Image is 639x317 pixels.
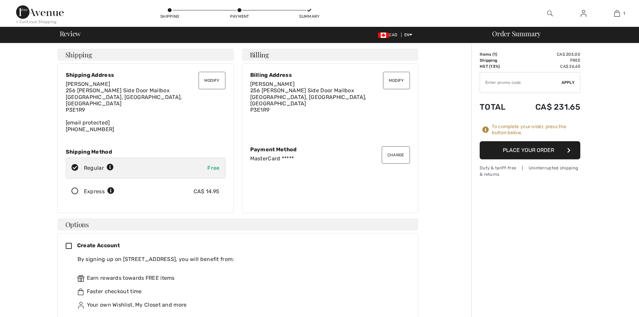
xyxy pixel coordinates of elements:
[614,9,620,17] img: My Bag
[77,242,120,249] span: Create Account
[623,10,625,16] span: 1
[60,30,81,37] span: Review
[160,13,180,19] div: Shipping
[517,51,580,57] td: CA$ 205.00
[77,255,405,263] div: By signing up on [STREET_ADDRESS], you will benefit from:
[575,9,592,18] a: Sign In
[480,96,517,118] td: Total
[517,96,580,118] td: CA$ 231.65
[517,57,580,63] td: Free
[77,288,84,295] img: faster.svg
[66,149,225,155] div: Shipping Method
[378,33,400,37] span: CAD
[57,218,418,230] h4: Options
[547,9,553,17] img: search the website
[494,52,496,57] span: 1
[77,275,84,282] img: rewards.svg
[77,302,84,309] img: ownWishlist.svg
[66,87,182,113] span: 256 [PERSON_NAME] Side Door Mailbox [GEOGRAPHIC_DATA], [GEOGRAPHIC_DATA], [GEOGRAPHIC_DATA] P3E1R9
[66,81,110,87] span: [PERSON_NAME]
[484,30,635,37] div: Order Summary
[480,57,517,63] td: Shipping
[250,81,295,87] span: [PERSON_NAME]
[480,141,580,159] button: Place Your Order
[382,146,410,164] button: Change
[229,13,250,19] div: Payment
[480,165,580,177] div: Duty & tariff-free | Uninterrupted shipping & returns
[480,72,562,93] input: Promo code
[16,5,64,19] img: 1ère Avenue
[77,287,405,296] div: Faster checkout time
[299,13,319,19] div: Summary
[404,33,413,37] span: EN
[199,72,225,89] button: Modify
[600,9,633,17] a: 1
[84,188,114,196] div: Express
[492,124,580,136] div: To complete your order, press the button below.
[383,72,410,89] button: Modify
[250,87,367,113] span: 256 [PERSON_NAME] Side Door Mailbox [GEOGRAPHIC_DATA], [GEOGRAPHIC_DATA], [GEOGRAPHIC_DATA] P3E1R9
[66,81,225,133] div: [PHONE_NUMBER]
[77,274,405,282] div: Earn rewards towards FREE items
[517,63,580,69] td: CA$ 26.65
[250,146,410,153] div: Payment Method
[250,51,269,58] span: Billing
[207,165,219,171] span: Free
[77,301,405,309] div: Your own Wishlist, My Closet and more
[378,33,389,38] img: Canadian Dollar
[84,164,114,172] div: Regular
[480,51,517,57] td: Items ( )
[66,72,225,78] div: Shipping Address
[16,19,57,25] div: < Continue Shopping
[581,9,586,17] img: My Info
[66,119,110,126] a: [email protected]
[194,188,220,196] div: CA$ 14.95
[562,80,575,86] span: Apply
[65,51,92,58] span: Shipping
[480,63,517,69] td: HST (13%)
[250,72,410,78] div: Billing Address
